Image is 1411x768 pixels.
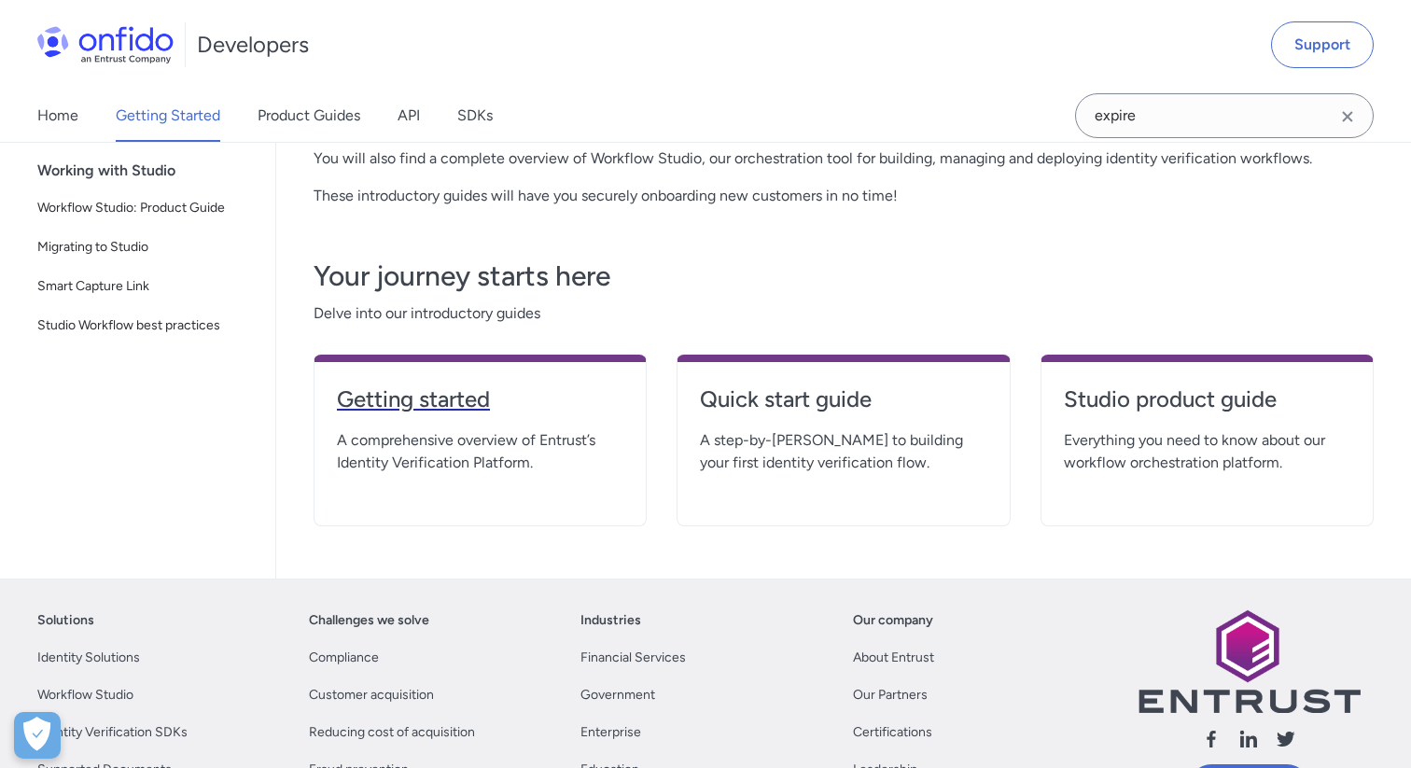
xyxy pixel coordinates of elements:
[314,302,1374,325] span: Delve into our introductory guides
[1200,728,1222,750] svg: Follow us facebook
[309,647,379,669] a: Compliance
[314,147,1374,170] p: You will also find a complete overview of Workflow Studio, our orchestration tool for building, m...
[116,90,220,142] a: Getting Started
[580,609,641,632] a: Industries
[37,314,253,337] span: Studio Workflow best practices
[37,197,253,219] span: Workflow Studio: Product Guide
[314,185,1374,207] p: These introductory guides will have you securely onboarding new customers in no time!
[1237,728,1260,750] svg: Follow us linkedin
[457,90,493,142] a: SDKs
[309,684,434,706] a: Customer acquisition
[1200,728,1222,757] a: Follow us facebook
[580,684,655,706] a: Government
[1064,384,1350,414] h4: Studio product guide
[37,152,268,189] div: Working with Studio
[700,384,986,414] h4: Quick start guide
[1237,728,1260,757] a: Follow us linkedin
[314,258,1374,295] h3: Your journey starts here
[853,721,932,744] a: Certifications
[853,609,933,632] a: Our company
[37,26,174,63] img: Onfido Logo
[30,189,260,227] a: Workflow Studio: Product Guide
[398,90,420,142] a: API
[37,647,140,669] a: Identity Solutions
[1336,105,1359,128] svg: Clear search field button
[1064,384,1350,429] a: Studio product guide
[14,712,61,759] button: Open Preferences
[580,647,686,669] a: Financial Services
[853,647,934,669] a: About Entrust
[309,609,429,632] a: Challenges we solve
[258,90,360,142] a: Product Guides
[37,275,253,298] span: Smart Capture Link
[30,307,260,344] a: Studio Workflow best practices
[853,684,928,706] a: Our Partners
[197,30,309,60] h1: Developers
[30,229,260,266] a: Migrating to Studio
[580,721,641,744] a: Enterprise
[1075,93,1374,138] input: Onfido search input field
[37,721,188,744] a: Identity Verification SDKs
[14,712,61,759] div: Cookie Preferences
[700,384,986,429] a: Quick start guide
[1271,21,1374,68] a: Support
[309,721,475,744] a: Reducing cost of acquisition
[1275,728,1297,750] svg: Follow us X (Twitter)
[337,384,623,429] a: Getting started
[37,90,78,142] a: Home
[700,429,986,474] span: A step-by-[PERSON_NAME] to building your first identity verification flow.
[30,268,260,305] a: Smart Capture Link
[37,236,253,258] span: Migrating to Studio
[1137,609,1361,713] img: Entrust logo
[1064,429,1350,474] span: Everything you need to know about our workflow orchestration platform.
[337,384,623,414] h4: Getting started
[337,429,623,474] span: A comprehensive overview of Entrust’s Identity Verification Platform.
[1275,728,1297,757] a: Follow us X (Twitter)
[37,684,133,706] a: Workflow Studio
[37,609,94,632] a: Solutions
